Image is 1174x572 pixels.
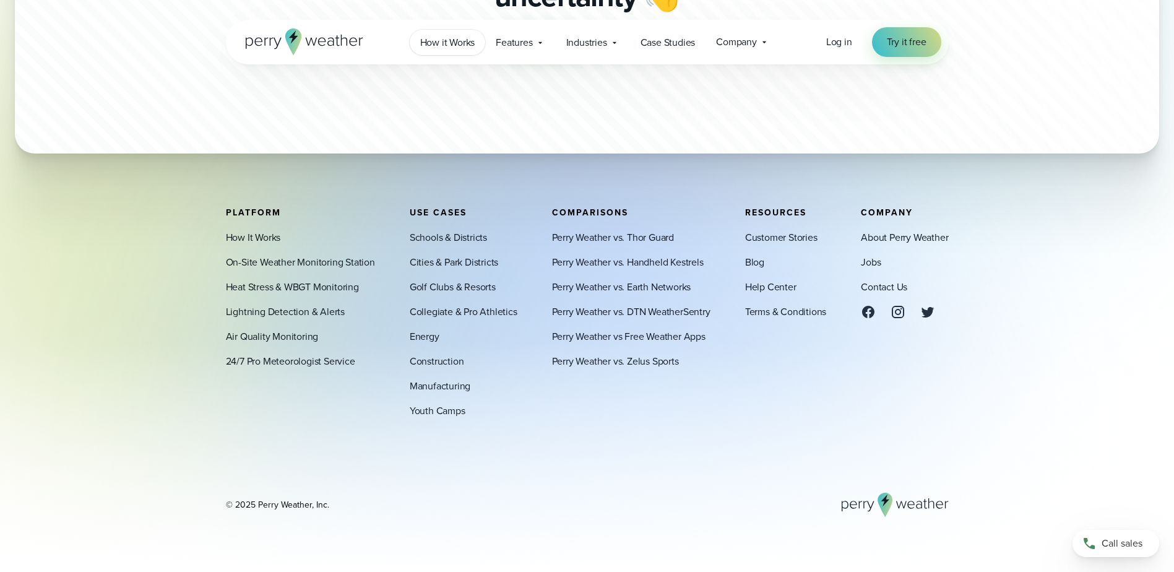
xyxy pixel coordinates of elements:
[716,35,757,50] span: Company
[410,206,467,219] span: Use Cases
[226,255,375,270] a: On-Site Weather Monitoring Station
[410,30,486,55] a: How it Works
[1073,530,1159,557] a: Call sales
[410,404,465,418] a: Youth Camps
[410,379,470,394] a: Manufacturing
[566,35,607,50] span: Industries
[745,255,764,270] a: Blog
[552,305,710,319] a: Perry Weather vs. DTN WeatherSentry
[410,305,517,319] a: Collegiate & Pro Athletics
[1102,536,1142,551] span: Call sales
[745,305,826,319] a: Terms & Conditions
[226,305,345,319] a: Lightning Detection & Alerts
[410,329,439,344] a: Energy
[552,280,691,295] a: Perry Weather vs. Earth Networks
[552,206,628,219] span: Comparisons
[410,230,487,245] a: Schools & Districts
[226,206,281,219] span: Platform
[861,230,948,245] a: About Perry Weather
[226,280,359,295] a: Heat Stress & WBGT Monitoring
[887,35,926,50] span: Try it free
[496,35,532,50] span: Features
[641,35,696,50] span: Case Studies
[861,206,913,219] span: Company
[552,354,679,369] a: Perry Weather vs. Zelus Sports
[420,35,475,50] span: How it Works
[410,280,496,295] a: Golf Clubs & Resorts
[226,499,329,511] div: © 2025 Perry Weather, Inc.
[410,354,464,369] a: Construction
[552,329,706,344] a: Perry Weather vs Free Weather Apps
[745,280,796,295] a: Help Center
[861,255,881,270] a: Jobs
[226,354,355,369] a: 24/7 Pro Meteorologist Service
[226,329,319,344] a: Air Quality Monitoring
[552,230,674,245] a: Perry Weather vs. Thor Guard
[226,230,281,245] a: How It Works
[745,230,818,245] a: Customer Stories
[861,280,907,295] a: Contact Us
[552,255,704,270] a: Perry Weather vs. Handheld Kestrels
[410,255,498,270] a: Cities & Park Districts
[826,35,852,50] a: Log in
[745,206,806,219] span: Resources
[630,30,706,55] a: Case Studies
[872,27,941,57] a: Try it free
